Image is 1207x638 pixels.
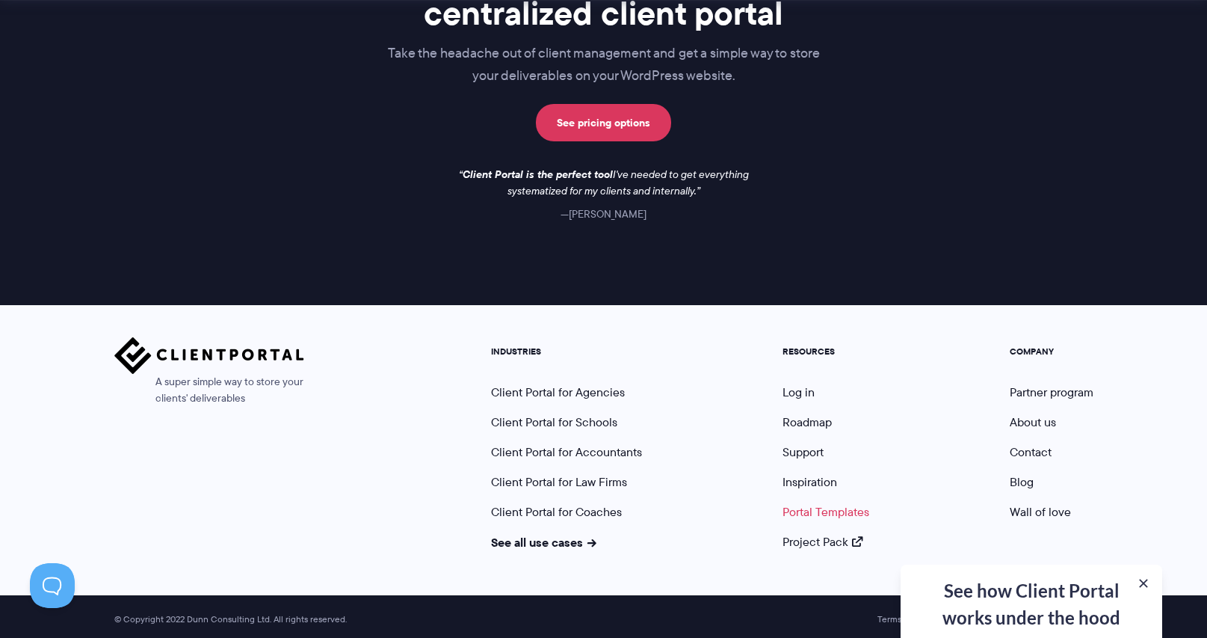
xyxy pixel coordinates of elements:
img: website_grey.svg [24,39,36,51]
a: Project Pack [782,533,863,550]
span: © Copyright 2022 Dunn Consulting Ltd. All rights reserved. [107,614,354,625]
div: Keywords by Traffic [165,88,252,98]
a: Log in [782,384,815,401]
a: Support [782,444,824,461]
a: Portal Templates [782,503,869,521]
h5: RESOURCES [782,346,869,357]
a: Contact [1010,444,1052,461]
p: I've needed to get everything systematized for my clients and internally. [447,167,761,200]
a: About us [1010,414,1056,431]
a: Client Portal for Accountants [491,444,642,461]
a: Client Portal for Coaches [491,503,622,521]
a: See all use cases [491,533,597,551]
a: Wall of love [1010,503,1071,521]
a: Client Portal for Schools [491,414,617,431]
div: Domain Overview [57,88,134,98]
p: Take the headache out of client management and get a simple way to store your deliverables on you... [306,43,902,88]
h5: COMPANY [1010,346,1093,357]
img: tab_domain_overview_orange.svg [40,87,52,99]
iframe: Toggle Customer Support [30,563,75,608]
div: Domain: [DOMAIN_NAME] [39,39,164,51]
a: See pricing options [536,104,671,141]
a: Roadmap [782,414,832,431]
a: Terms & Conditions [877,614,955,625]
a: Client Portal for Agencies [491,384,625,401]
cite: [PERSON_NAME] [561,206,646,221]
a: Partner program [1010,384,1093,401]
a: Inspiration [782,473,837,491]
h5: INDUSTRIES [491,346,642,357]
img: logo_orange.svg [24,24,36,36]
a: Client Portal for Law Firms [491,473,627,491]
strong: Client Portal is the perfect tool [463,166,613,182]
img: tab_keywords_by_traffic_grey.svg [149,87,161,99]
span: A super simple way to store your clients' deliverables [114,374,304,407]
a: Blog [1010,473,1034,491]
div: v 4.0.25 [42,24,73,36]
